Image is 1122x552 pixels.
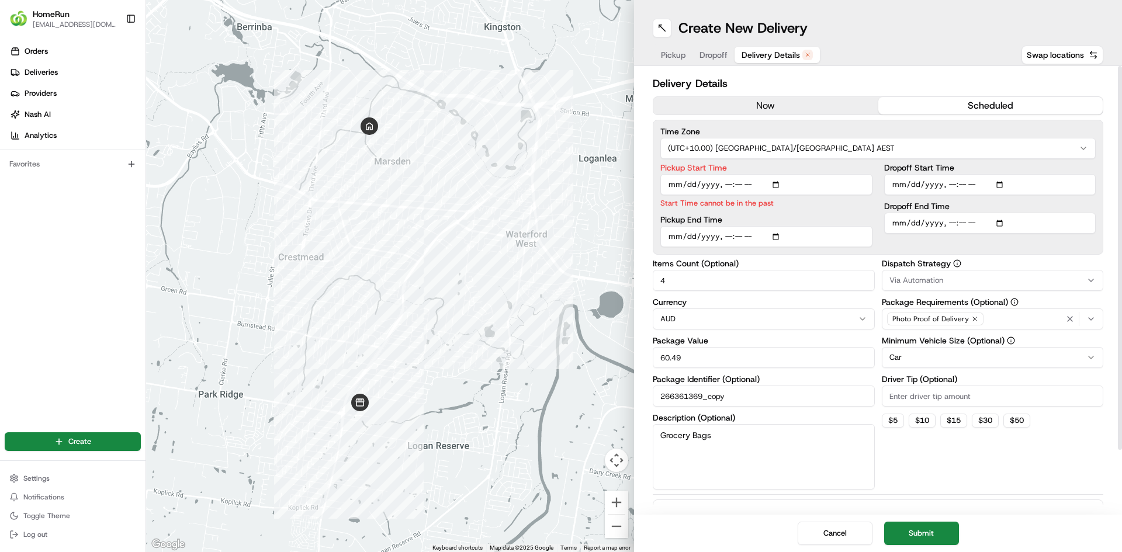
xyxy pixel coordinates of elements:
input: Enter package identifier [653,386,875,407]
textarea: Grocery Bags [653,424,875,489]
button: Dispatch Strategy [953,259,961,268]
button: Minimum Vehicle Size (Optional) [1007,336,1015,345]
label: Pickup End Time [660,216,872,224]
button: Via Automation [882,270,1104,291]
label: Time Zone [660,127,1096,136]
label: Description (Optional) [653,414,875,422]
a: Nash AI [5,105,146,124]
button: Map camera controls [605,449,628,472]
button: [EMAIL_ADDRESS][DOMAIN_NAME] [33,20,116,29]
div: Favorites [5,155,141,173]
a: Orders [5,42,146,61]
span: Deliveries [25,67,58,78]
button: scheduled [878,97,1103,114]
button: Zoom out [605,515,628,538]
span: Log out [23,530,47,539]
span: Photo Proof of Delivery [892,314,969,324]
input: Enter package value [653,347,875,368]
label: Dropoff Start Time [884,164,1096,172]
button: Swap locations [1021,46,1103,64]
button: Cancel [798,522,872,545]
button: Submit [884,522,959,545]
button: $10 [909,414,936,428]
span: Delivery Details [742,49,800,61]
span: Dropoff [699,49,728,61]
button: Photo Proof of Delivery [882,308,1104,329]
button: Package Items (1) [653,499,1103,526]
a: Open this area in Google Maps (opens a new window) [149,537,188,552]
button: $15 [940,414,967,428]
h1: Create New Delivery [678,19,808,37]
button: $30 [972,414,999,428]
label: Driver Tip (Optional) [882,375,1104,383]
span: Toggle Theme [23,511,70,520]
span: Pickup [661,49,685,61]
button: Create [5,432,141,451]
span: Notifications [23,492,64,502]
span: Swap locations [1027,49,1084,61]
button: now [653,97,878,114]
p: Start Time cannot be in the past [660,197,872,209]
label: Currency [653,298,875,306]
button: Zoom in [605,491,628,514]
button: Toggle Theme [5,508,141,524]
button: Log out [5,526,141,543]
button: Package Requirements (Optional) [1010,298,1019,306]
img: Google [149,537,188,552]
button: $50 [1003,414,1030,428]
span: Analytics [25,130,57,141]
img: HomeRun [9,9,28,28]
span: Providers [25,88,57,99]
a: Providers [5,84,146,103]
a: Terms (opens in new tab) [560,544,577,551]
label: Package Value [653,336,875,345]
label: Dropoff End Time [884,202,1096,210]
span: Create [68,436,91,447]
label: Pickup Start Time [660,164,872,172]
span: Orders [25,46,48,57]
a: Report a map error [584,544,631,551]
label: Minimum Vehicle Size (Optional) [882,336,1104,345]
label: Package Requirements (Optional) [882,298,1104,306]
input: Enter number of items [653,270,875,291]
a: Analytics [5,126,146,145]
button: $5 [882,414,904,428]
a: Deliveries [5,63,146,82]
span: Nash AI [25,109,51,120]
label: Items Count (Optional) [653,259,875,268]
span: Map data ©2025 Google [490,544,553,551]
button: Notifications [5,489,141,505]
label: Dispatch Strategy [882,259,1104,268]
label: Package Identifier (Optional) [653,375,875,383]
button: HomeRunHomeRun[EMAIL_ADDRESS][DOMAIN_NAME] [5,5,121,33]
span: Settings [23,474,50,483]
button: HomeRun [33,8,70,20]
button: Keyboard shortcuts [432,544,483,552]
input: Enter driver tip amount [882,386,1104,407]
h2: Delivery Details [653,75,1103,92]
button: Settings [5,470,141,487]
span: Via Automation [889,275,943,286]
